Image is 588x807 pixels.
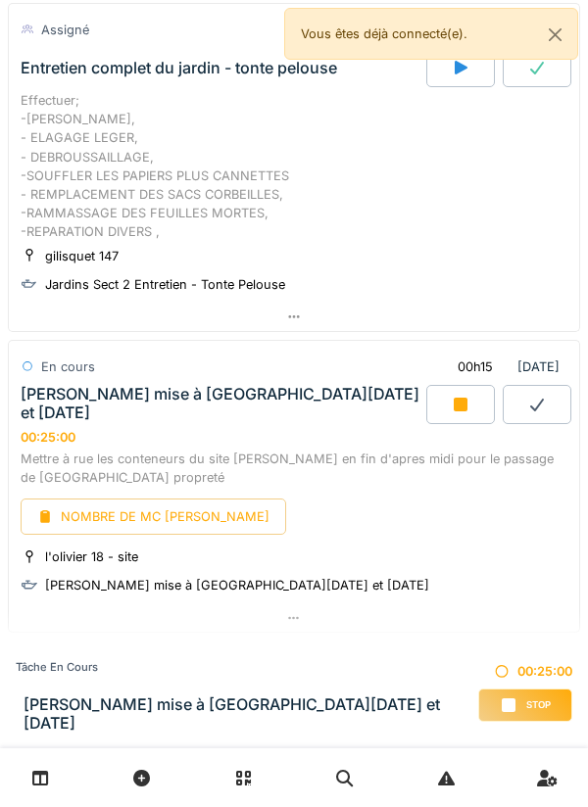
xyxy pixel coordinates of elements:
[478,662,572,681] div: 00:25:00
[41,21,89,39] div: Assigné
[45,275,285,294] div: Jardins Sect 2 Entretien - Tonte Pelouse
[21,430,75,445] div: 00:25:00
[21,450,567,487] div: Mettre à rue les conteneurs du site [PERSON_NAME] en fin d'apres midi pour le passage de [GEOGRAP...
[45,547,138,566] div: l'olivier 18 - site
[441,349,567,385] div: [DATE]
[284,8,578,60] div: Vous êtes déjà connecté(e).
[21,385,422,422] div: [PERSON_NAME] mise à [GEOGRAPHIC_DATA][DATE] et [DATE]
[21,498,286,535] div: NOMBRE DE MC [PERSON_NAME]
[458,357,493,376] div: 00h15
[21,91,567,242] div: Effectuer; -[PERSON_NAME], - ELAGAGE LEGER, - DEBROUSSAILLAGE, -SOUFFLER LES PAPIERS PLUS CANNETT...
[24,695,478,733] h3: [PERSON_NAME] mise à [GEOGRAPHIC_DATA][DATE] et [DATE]
[41,357,95,376] div: En cours
[21,59,337,77] div: Entretien complet du jardin - tonte pelouse
[533,9,577,61] button: Close
[45,247,119,265] div: gilisquet 147
[16,659,478,676] div: Tâche en cours
[45,576,429,594] div: [PERSON_NAME] mise à [GEOGRAPHIC_DATA][DATE] et [DATE]
[526,698,551,712] span: Stop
